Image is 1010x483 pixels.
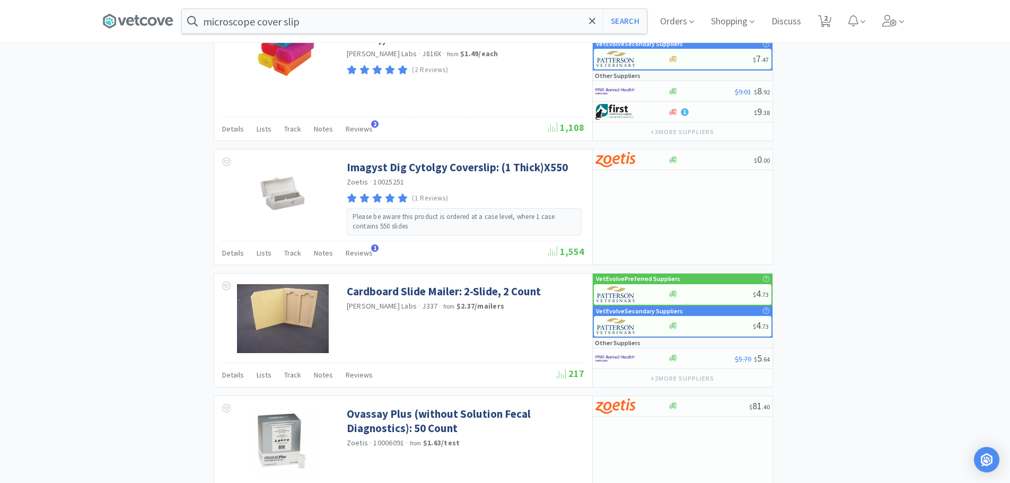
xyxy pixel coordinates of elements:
[249,17,318,86] img: 0fa0d136c57b48d49f0506be635f3c9c_609437.jpg
[347,438,368,447] a: Zoetis
[423,438,460,447] strong: $1.63 / test
[222,248,244,258] span: Details
[974,447,999,472] div: Open Intercom Messenger
[222,124,244,134] span: Details
[284,370,301,380] span: Track
[762,355,770,363] span: . 64
[249,407,318,476] img: 86f2aa070e0d414ba14e32f6249a5575_614136.jpeg
[347,177,368,187] a: Zoetis
[595,71,640,81] p: Other Suppliers
[595,152,635,168] img: a673e5ab4e5e497494167fe422e9a3ab.png
[346,370,373,380] span: Reviews
[346,248,373,258] span: Reviews
[735,87,751,96] span: $9.01
[761,322,769,330] span: . 73
[645,125,719,139] button: +3more suppliers
[346,124,373,134] span: Reviews
[595,398,635,414] img: a673e5ab4e5e497494167fe422e9a3ab.png
[557,367,584,380] span: 217
[753,56,756,64] span: $
[443,303,455,310] span: from
[371,120,379,128] span: 2
[347,49,417,58] a: [PERSON_NAME] Labs
[754,153,770,165] span: 0
[754,85,770,97] span: 8
[443,49,445,58] span: ·
[603,9,647,33] button: Search
[596,51,636,67] img: f5e969b455434c6296c6d81ef179fa71_3.png
[371,244,379,252] span: 1
[596,274,680,284] p: VetEvolve Preferred Suppliers
[418,49,420,58] span: ·
[596,39,683,49] p: VetEvolve Secondary Suppliers
[370,177,372,187] span: ·
[347,301,417,311] a: [PERSON_NAME] Labs
[595,83,635,99] img: f6b2451649754179b5b4e0c70c3f7cb0_2.png
[762,403,770,411] span: . 40
[353,212,576,231] p: Please be aware this product is ordered at a case level, where 1 case contains 550 slides
[645,371,719,386] button: +2more suppliers
[314,124,333,134] span: Notes
[753,322,756,330] span: $
[447,50,459,58] span: from
[314,248,333,258] span: Notes
[373,177,404,187] span: 10025251
[439,301,441,311] span: ·
[762,88,770,96] span: . 92
[222,370,244,380] span: Details
[754,355,757,363] span: $
[753,319,769,331] span: 4
[347,160,568,174] a: Imagyst Dig Cytolgy Coverslip: (1 Thick)X550
[422,49,441,58] span: J816X
[347,284,541,298] a: Cardboard Slide Mailer: 2-Slide, 2 Count
[595,104,635,120] img: 67d67680309e4a0bb49a5ff0391dcc42_6.png
[735,354,751,364] span: $5.70
[595,350,635,366] img: f6b2451649754179b5b4e0c70c3f7cb0_2.png
[373,438,404,447] span: 10006091
[749,403,752,411] span: $
[412,193,448,204] p: (1 Reviews)
[596,306,683,316] p: VetEvolve Secondary Suppliers
[754,109,757,117] span: $
[412,65,448,76] p: (2 Reviews)
[284,248,301,258] span: Track
[548,245,584,258] span: 1,554
[460,49,498,58] strong: $1.49 / each
[406,438,408,447] span: ·
[754,352,770,364] span: 5
[767,17,805,27] a: Discuss
[753,52,769,65] span: 7
[257,370,271,380] span: Lists
[257,124,271,134] span: Lists
[749,400,770,412] span: 81
[814,18,836,28] a: 2
[456,301,504,311] strong: $2.37 / mailers
[595,338,640,348] p: Other Suppliers
[237,284,329,353] img: c4f24d10635e4984a0e67578aaa8cc44_95007.png
[762,109,770,117] span: . 38
[249,160,318,229] img: 5451f5f4e15543b9aa2a1e9c7e9a6eac_614073.png
[182,9,647,33] input: Search by item, sku, manufacturer, ingredient, size...
[410,440,421,447] span: from
[761,291,769,298] span: . 73
[596,318,636,334] img: f5e969b455434c6296c6d81ef179fa71_3.png
[314,370,333,380] span: Notes
[753,291,756,298] span: $
[754,106,770,118] span: 9
[257,248,271,258] span: Lists
[548,121,584,134] span: 1,108
[754,88,757,96] span: $
[753,287,769,300] span: 4
[347,407,582,436] a: Ovassay Plus (without Solution Fecal Diagnostics): 50 Count
[418,301,420,311] span: ·
[596,286,636,302] img: f5e969b455434c6296c6d81ef179fa71_3.png
[284,124,301,134] span: Track
[370,438,372,447] span: ·
[762,156,770,164] span: . 00
[422,301,437,311] span: J337
[754,156,757,164] span: $
[761,56,769,64] span: . 47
